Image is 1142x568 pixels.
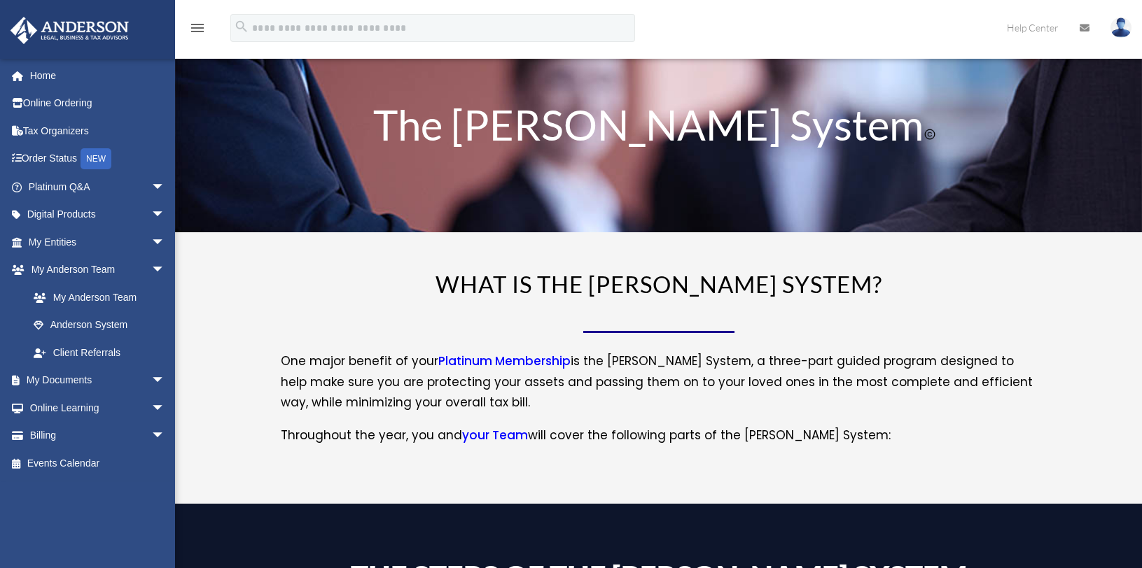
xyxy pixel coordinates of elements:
div: NEW [81,148,111,169]
a: Anderson System [20,311,179,339]
span: arrow_drop_down [151,228,179,257]
a: Billingarrow_drop_down [10,422,186,450]
a: My Entitiesarrow_drop_down [10,228,186,256]
span: arrow_drop_down [151,422,179,450]
a: Order StatusNEW [10,145,186,173]
span: arrow_drop_down [151,201,179,229]
h1: The [PERSON_NAME] System [281,104,1037,152]
a: Online Learningarrow_drop_down [10,394,186,422]
a: Platinum Q&Aarrow_drop_down [10,173,186,201]
a: My Anderson Team [20,283,186,311]
a: Client Referrals [20,339,186,367]
span: WHAT IS THE [PERSON_NAME] SYSTEM? [436,270,882,298]
img: Anderson Advisors Platinum Portal [6,17,133,44]
a: My Documentsarrow_drop_down [10,367,186,395]
span: arrow_drop_down [151,256,179,285]
a: your Team [462,427,528,450]
a: Platinum Membership [438,353,571,376]
span: arrow_drop_down [151,394,179,423]
a: Events Calendar [10,449,186,477]
a: Home [10,62,186,90]
span: arrow_drop_down [151,367,179,395]
img: User Pic [1110,17,1131,38]
span: arrow_drop_down [151,173,179,201]
a: Digital Productsarrow_drop_down [10,201,186,229]
a: Tax Organizers [10,117,186,145]
i: menu [189,20,206,36]
a: menu [189,24,206,36]
i: search [234,19,249,34]
p: One major benefit of your is the [PERSON_NAME] System, a three-part guided program designed to he... [281,351,1037,425]
p: Throughout the year, you and will cover the following parts of the [PERSON_NAME] System: [281,425,1037,446]
a: Online Ordering [10,90,186,118]
a: My Anderson Teamarrow_drop_down [10,256,186,284]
